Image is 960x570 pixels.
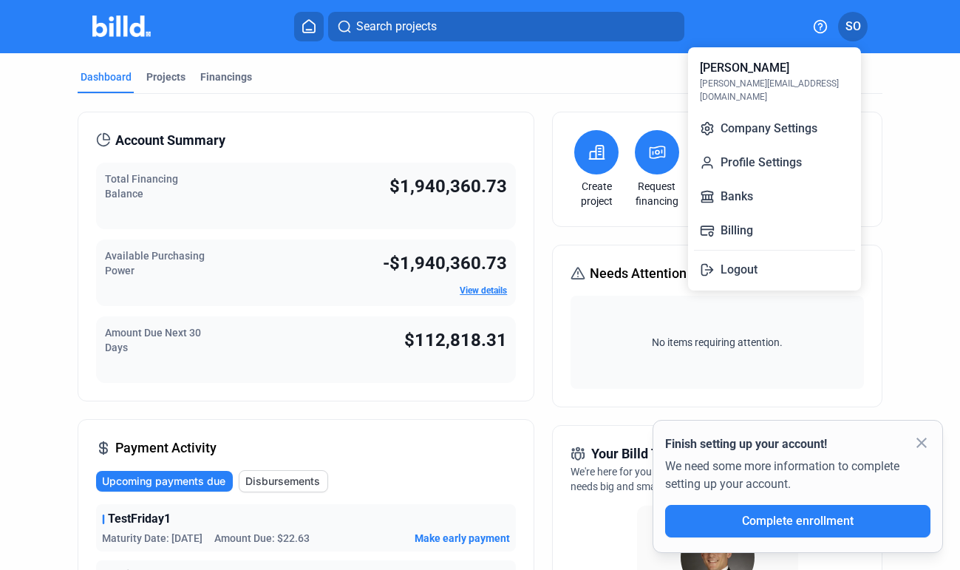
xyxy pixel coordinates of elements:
button: Billing [694,216,855,245]
button: Banks [694,182,855,211]
button: Logout [694,255,855,285]
button: Company Settings [694,114,855,143]
div: [PERSON_NAME][EMAIL_ADDRESS][DOMAIN_NAME] [700,77,849,104]
button: Profile Settings [694,148,855,177]
div: [PERSON_NAME] [700,59,789,77]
